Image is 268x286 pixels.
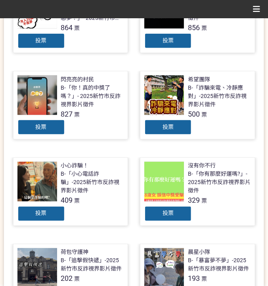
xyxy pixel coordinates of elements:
[188,274,200,283] span: 193
[188,257,251,273] div: B-「暴富夢不夢」-2025新竹市反詐視界影片徵件
[188,110,200,118] span: 500
[201,111,207,118] span: 票
[188,196,200,205] span: 329
[163,210,174,217] span: 投票
[61,75,94,84] div: 閃亮亮的村民
[61,170,124,195] div: B-「小心電話詐騙」-2025新竹市反詐視界影片徵件
[75,25,80,31] span: 票
[201,198,207,204] span: 票
[201,25,207,31] span: 票
[36,37,47,44] span: 投票
[201,276,207,282] span: 票
[188,23,200,32] span: 856
[163,124,174,130] span: 投票
[61,162,89,170] div: 小心詐騙！
[61,248,89,257] div: 荷包守護神
[13,157,128,226] a: 小心詐騙！B-「小心電話詐騙」-2025新竹市反詐視界影片徵件409票投票
[140,157,255,226] a: 沒有你不行B-「你有那麼好運嗎?」- 2025新竹市反詐視界影片徵件329票投票
[188,162,216,170] div: 沒有你不行
[61,84,124,109] div: B-「你！真的中獎了嗎？」- 2025新竹市反詐視界影片徵件
[75,198,80,204] span: 票
[140,71,255,140] a: 希望團隊B-「詐騙來電、冷靜應對」-2025新竹市反詐視界影片徵件500票投票
[61,196,73,205] span: 409
[36,210,47,217] span: 投票
[13,71,128,140] a: 閃亮亮的村民B-「你！真的中獎了嗎？」- 2025新竹市反詐視界影片徵件827票投票
[188,84,251,109] div: B-「詐騙來電、冷靜應對」-2025新竹市反詐視界影片徵件
[188,75,210,84] div: 希望團隊
[75,276,80,282] span: 票
[75,111,80,118] span: 票
[61,110,73,118] span: 827
[188,170,251,195] div: B-「你有那麼好運嗎?」- 2025新竹市反詐視界影片徵件
[61,257,124,273] div: B-「追擊假快遞」-2025新竹市反詐視界影片徵件
[61,274,73,283] span: 202
[61,23,73,32] span: 864
[36,124,47,130] span: 投票
[163,37,174,44] span: 投票
[188,248,210,257] div: 晨星小隊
